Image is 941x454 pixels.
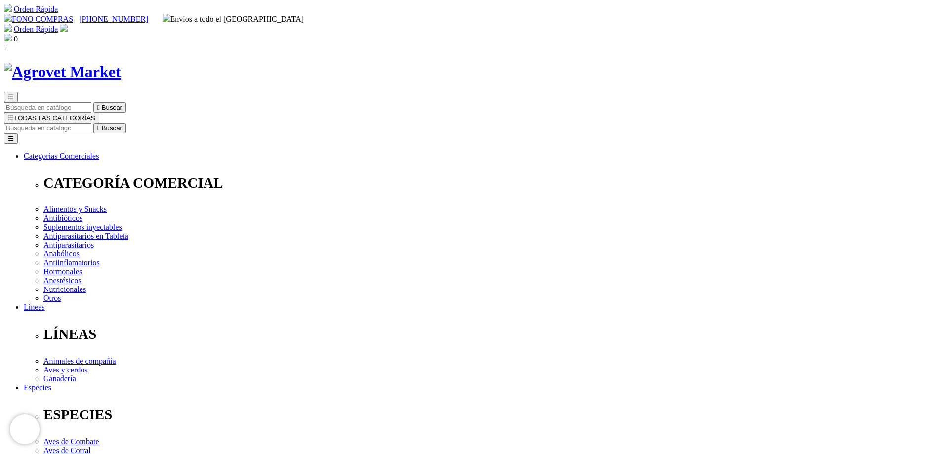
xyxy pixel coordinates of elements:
a: Antibióticos [43,214,82,222]
a: Categorías Comerciales [24,152,99,160]
img: shopping-bag.svg [4,34,12,41]
span: ☰ [8,114,14,122]
i:  [4,43,7,52]
a: Otros [43,294,61,302]
i:  [97,104,100,111]
a: Anestésicos [43,276,81,285]
a: Orden Rápida [14,25,58,33]
span: Buscar [102,124,122,132]
a: Antiparasitarios en Tableta [43,232,128,240]
a: Alimentos y Snacks [43,205,107,213]
a: Hormonales [43,267,82,276]
img: Agrovet Market [4,63,121,81]
input: Buscar [4,102,91,113]
span: 0 [14,35,18,43]
img: phone.svg [4,14,12,22]
a: Aves de Combate [43,437,99,446]
a: [PHONE_NUMBER] [79,15,148,23]
a: Suplementos inyectables [43,223,122,231]
a: Ganadería [43,374,76,383]
img: delivery-truck.svg [163,14,170,22]
span: Envíos a todo el [GEOGRAPHIC_DATA] [163,15,304,23]
img: user.svg [60,24,68,32]
p: ESPECIES [43,407,937,423]
a: Líneas [24,303,45,311]
img: shopping-cart.svg [4,4,12,12]
a: Nutricionales [43,285,86,293]
a: Especies [24,383,51,392]
p: LÍNEAS [43,326,937,342]
a: Anabólicos [43,249,80,258]
span: Buscar [102,104,122,111]
button: ☰TODAS LAS CATEGORÍAS [4,113,99,123]
a: Animales de compañía [43,357,116,365]
a: Acceda a su cuenta de cliente [60,25,68,33]
img: shopping-cart.svg [4,24,12,32]
a: Aves y cerdos [43,366,87,374]
button:  Buscar [93,123,126,133]
button: ☰ [4,92,18,102]
a: Orden Rápida [14,5,58,13]
i:  [97,124,100,132]
iframe: Brevo live chat [10,414,40,444]
p: CATEGORÍA COMERCIAL [43,175,937,191]
a: FONO COMPRAS [4,15,73,23]
input: Buscar [4,123,91,133]
a: Antiinflamatorios [43,258,100,267]
a: Antiparasitarios [43,241,94,249]
button: ☰ [4,133,18,144]
button:  Buscar [93,102,126,113]
span: ☰ [8,93,14,101]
